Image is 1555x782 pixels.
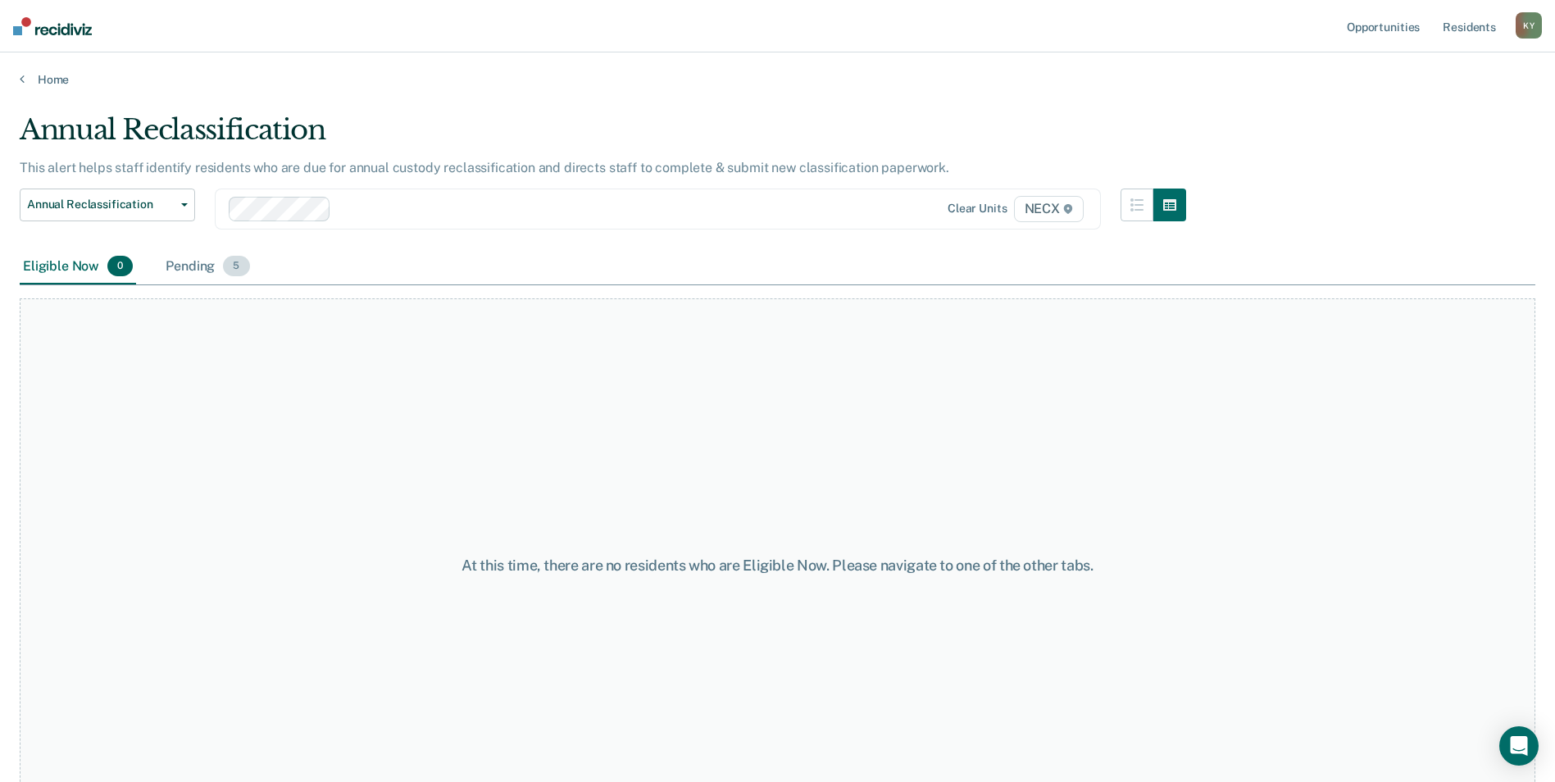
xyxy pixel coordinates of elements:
[399,557,1157,575] div: At this time, there are no residents who are Eligible Now. Please navigate to one of the other tabs.
[20,189,195,221] button: Annual Reclassification
[27,198,175,211] span: Annual Reclassification
[20,113,1186,160] div: Annual Reclassification
[223,256,249,277] span: 5
[162,249,252,285] div: Pending5
[20,72,1535,87] a: Home
[13,17,92,35] img: Recidiviz
[948,202,1007,216] div: Clear units
[20,160,949,175] p: This alert helps staff identify residents who are due for annual custody reclassification and dir...
[1516,12,1542,39] div: K Y
[20,249,136,285] div: Eligible Now0
[1014,196,1084,222] span: NECX
[1516,12,1542,39] button: KY
[1499,726,1539,766] div: Open Intercom Messenger
[107,256,133,277] span: 0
